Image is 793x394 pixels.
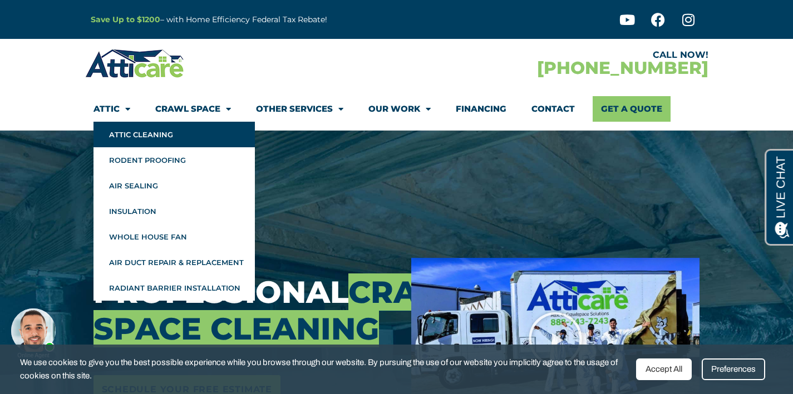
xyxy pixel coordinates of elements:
a: Insulation [93,198,255,224]
a: Save Up to $1200 [91,14,160,24]
a: Air Duct Repair & Replacement [93,250,255,275]
a: Our Work [368,96,431,122]
div: CALL NOW! [397,51,708,59]
a: Air Sealing [93,173,255,198]
a: Other Services [256,96,343,122]
iframe: Chat Invitation [6,277,184,361]
span: We use cookies to give you the best possible experience while you browse through our website. By ... [20,356,628,383]
a: Attic Cleaning [93,122,255,147]
a: Contact [531,96,575,122]
nav: Menu [93,96,700,122]
a: Whole House Fan [93,224,255,250]
div: Preferences [702,358,765,380]
span: Crawl Space Cleaning [93,273,471,347]
a: Crawl Space [155,96,231,122]
ul: Attic [93,122,255,301]
h3: Professional [93,274,395,347]
a: Radiant Barrier Installation [93,275,255,301]
div: Accept All [636,358,692,380]
a: Rodent Proofing [93,147,255,173]
div: Play Video [528,311,583,367]
a: Attic [93,96,130,122]
p: – with Home Efficiency Federal Tax Rebate! [91,13,451,26]
span: Opens a chat window [27,9,90,23]
a: Get A Quote [593,96,671,122]
a: Financing [456,96,506,122]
